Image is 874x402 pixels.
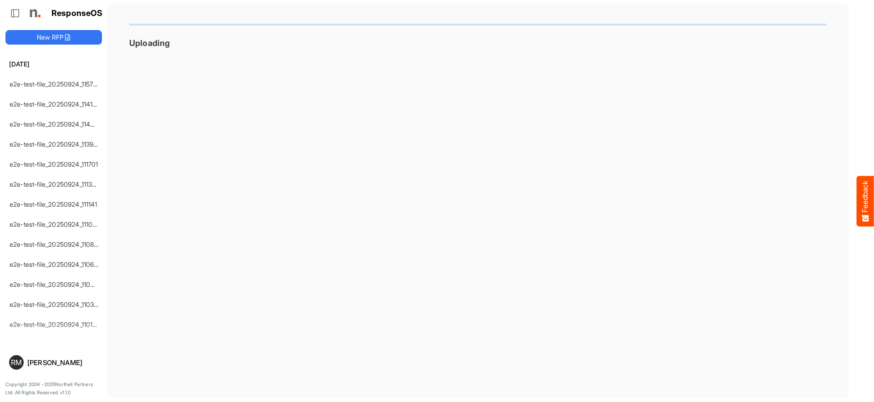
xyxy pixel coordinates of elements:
h3: Uploading [129,38,827,48]
a: e2e-test-file_20250924_110646 [10,260,102,268]
a: e2e-test-file_20250924_115731 [10,80,99,88]
img: Northell [25,4,43,22]
a: e2e-test-file_20250924_111033 [10,220,100,228]
a: e2e-test-file_20250924_113916 [10,140,100,148]
h6: [DATE] [5,59,102,69]
a: e2e-test-file_20250924_110422 [10,280,102,288]
a: e2e-test-file_20250924_111701 [10,160,98,168]
a: e2e-test-file_20250924_111141 [10,200,97,208]
button: New RFP [5,30,102,45]
a: e2e-test-file_20250924_110803 [10,240,102,248]
span: RM [11,359,22,366]
button: Feedback [857,176,874,226]
a: e2e-test-file_20250924_111359 [10,180,100,188]
p: Copyright 2004 - 2025 Northell Partners Ltd. All Rights Reserved. v 1.1.0 [5,381,102,397]
div: [PERSON_NAME] [27,359,98,366]
a: e2e-test-file_20250924_110305 [10,300,102,308]
h1: ResponseOS [51,9,103,18]
a: e2e-test-file_20250924_110146 [10,321,101,328]
a: e2e-test-file_20250924_114020 [10,120,102,128]
a: e2e-test-file_20250924_114134 [10,100,101,108]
